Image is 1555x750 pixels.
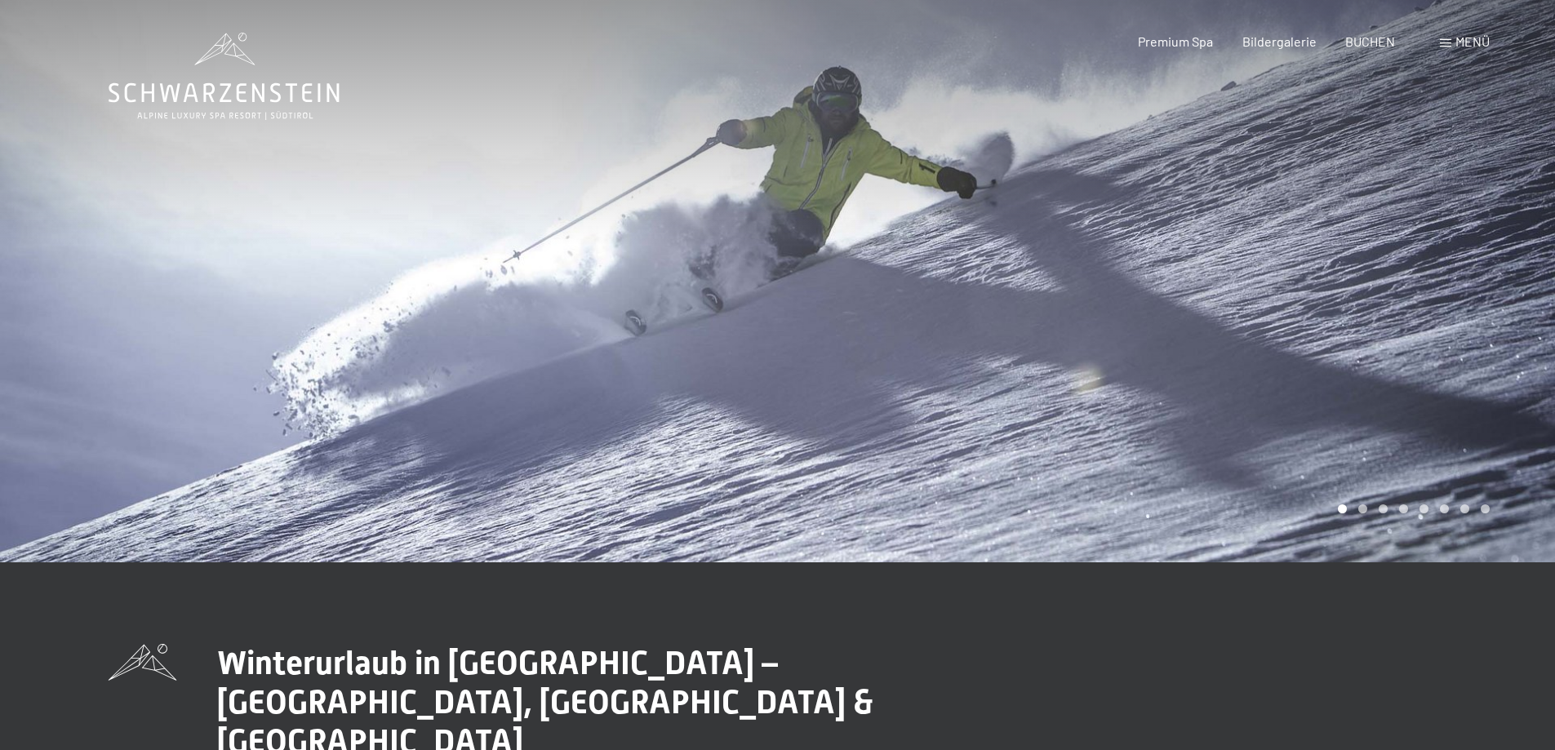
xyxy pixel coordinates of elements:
div: Pagina 3 della giostra [1379,504,1388,513]
div: Pagina 4 del carosello [1399,504,1408,513]
div: Carosello Pagina 2 [1358,504,1367,513]
div: Paginazione carosello [1332,504,1490,513]
a: BUCHEN [1345,33,1395,49]
div: Pagina 6 della giostra [1440,504,1449,513]
span: Menü [1455,33,1490,49]
div: Pagina 5 della giostra [1419,504,1428,513]
a: Premium Spa [1138,33,1213,49]
div: Pagina 8 della giostra [1481,504,1490,513]
div: Carosello Pagina 7 [1460,504,1469,513]
a: Bildergalerie [1242,33,1317,49]
div: Pagina Carosello 1 (Diapositiva corrente) [1338,504,1347,513]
